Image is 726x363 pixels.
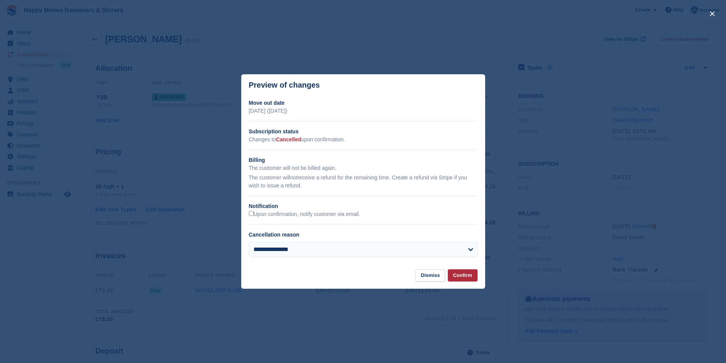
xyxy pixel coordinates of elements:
[249,81,320,90] p: Preview of changes
[706,8,718,20] button: close
[290,174,297,181] em: not
[249,202,478,210] h2: Notification
[448,269,478,282] button: Confirm
[249,107,478,115] p: [DATE] ([DATE])
[276,136,301,142] span: Cancelled
[249,128,478,136] h2: Subscription status
[249,164,478,172] p: The customer will not be billed again.
[249,232,300,238] label: Cancellation reason
[249,211,360,218] label: Upon confirmation, notify customer via email.
[249,136,478,144] p: Changes to upon confirmation.
[249,211,254,216] input: Upon confirmation, notify customer via email.
[249,174,478,190] p: The customer will receive a refund for the remaining time. Create a refund via Stripe if you wish...
[249,99,478,107] h2: Move out date
[415,269,445,282] button: Dismiss
[249,156,478,164] h2: Billing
